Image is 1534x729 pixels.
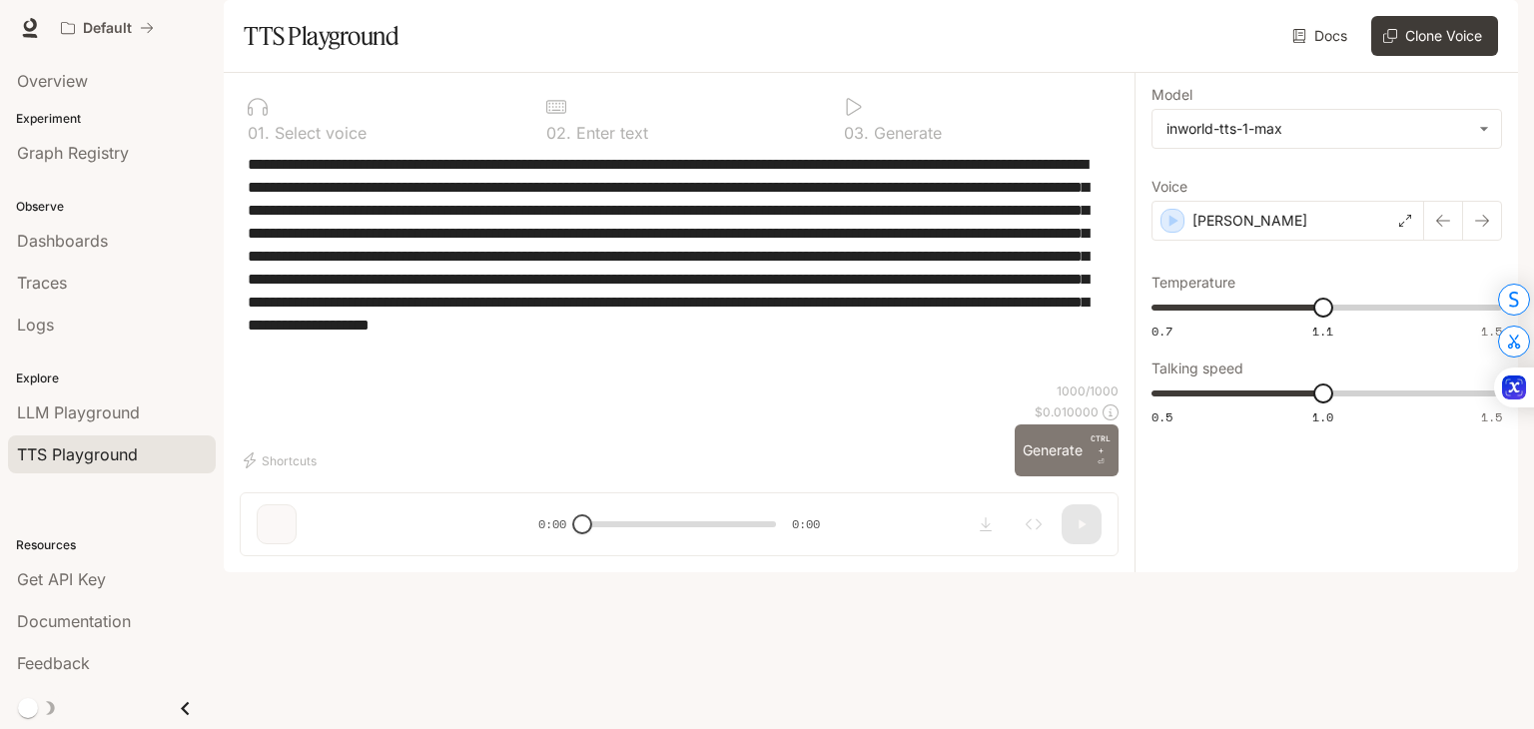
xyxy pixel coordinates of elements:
[1151,180,1187,194] p: Voice
[1015,424,1119,476] button: GenerateCTRL +⏎
[1151,88,1192,102] p: Model
[1166,119,1469,139] div: inworld-tts-1-max
[270,125,367,141] p: Select voice
[1151,276,1235,290] p: Temperature
[1151,408,1172,425] span: 0.5
[1152,110,1501,148] div: inworld-tts-1-max
[1151,323,1172,340] span: 0.7
[244,16,398,56] h1: TTS Playground
[1192,211,1307,231] p: [PERSON_NAME]
[52,8,163,48] button: All workspaces
[546,125,571,141] p: 0 2 .
[1151,362,1243,375] p: Talking speed
[1312,408,1333,425] span: 1.0
[1091,432,1111,468] p: ⏎
[240,444,325,476] button: Shortcuts
[248,125,270,141] p: 0 1 .
[1091,432,1111,456] p: CTRL +
[1481,408,1502,425] span: 1.5
[1371,16,1498,56] button: Clone Voice
[1288,16,1355,56] a: Docs
[1312,323,1333,340] span: 1.1
[83,20,132,37] p: Default
[1481,323,1502,340] span: 1.5
[571,125,648,141] p: Enter text
[844,125,869,141] p: 0 3 .
[869,125,942,141] p: Generate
